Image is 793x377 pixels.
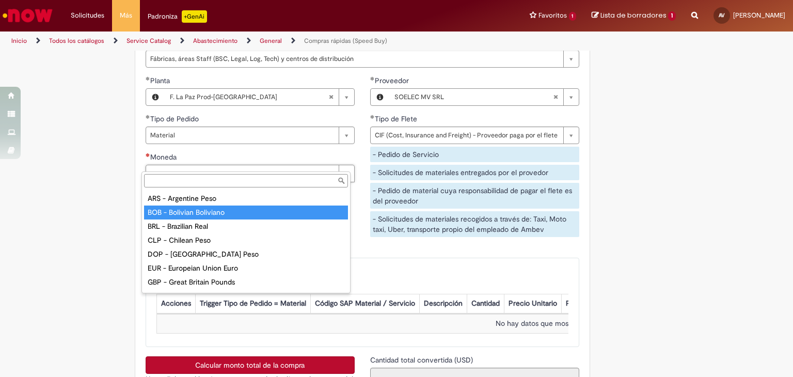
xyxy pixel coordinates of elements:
[144,233,348,247] div: CLP - Chilean Peso
[144,247,348,261] div: DOP - [GEOGRAPHIC_DATA] Peso
[144,275,348,289] div: GBP - Great Britain Pounds
[144,219,348,233] div: BRL - Brazilian Real
[142,190,350,293] ul: Moneda
[144,206,348,219] div: BOB - Bolivian Boliviano
[144,261,348,275] div: EUR - Europeian Union Euro
[144,192,348,206] div: ARS - Argentine Peso
[144,289,348,303] div: GTQ - [GEOGRAPHIC_DATA] Quetzal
